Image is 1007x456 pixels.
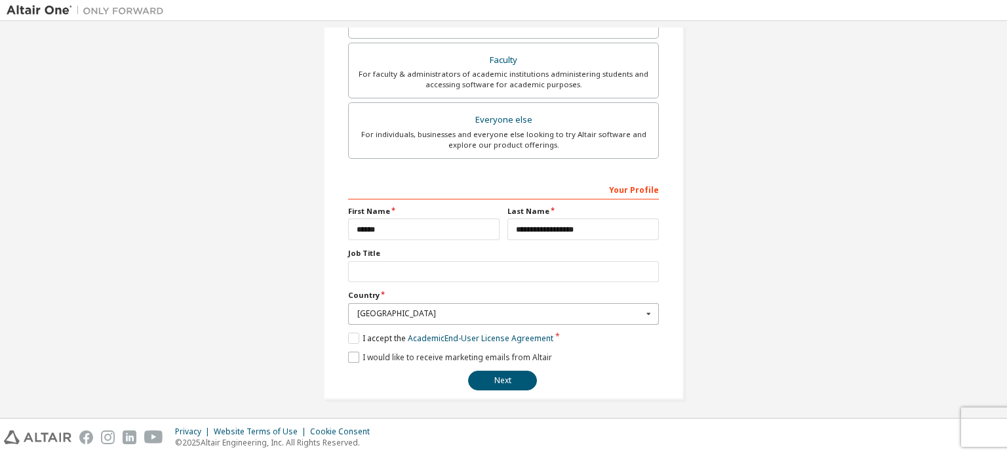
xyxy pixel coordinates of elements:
button: Next [468,371,537,390]
label: First Name [348,206,500,217]
img: linkedin.svg [123,430,136,444]
img: youtube.svg [144,430,163,444]
div: Privacy [175,426,214,437]
p: © 2025 Altair Engineering, Inc. All Rights Reserved. [175,437,378,448]
div: Your Profile [348,178,659,199]
label: I would like to receive marketing emails from Altair [348,352,552,363]
div: [GEOGRAPHIC_DATA] [357,310,642,318]
div: Website Terms of Use [214,426,310,437]
label: Country [348,290,659,301]
a: Academic End-User License Agreement [408,333,553,344]
label: Job Title [348,248,659,259]
div: Faculty [357,51,650,70]
div: Everyone else [357,111,650,129]
img: instagram.svg [101,430,115,444]
div: For faculty & administrators of academic institutions administering students and accessing softwa... [357,69,650,90]
div: Cookie Consent [310,426,378,437]
img: altair_logo.svg [4,430,71,444]
label: Last Name [507,206,659,217]
label: I accept the [348,333,553,344]
img: Altair One [7,4,170,17]
img: facebook.svg [79,430,93,444]
div: For individuals, businesses and everyone else looking to try Altair software and explore our prod... [357,129,650,150]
